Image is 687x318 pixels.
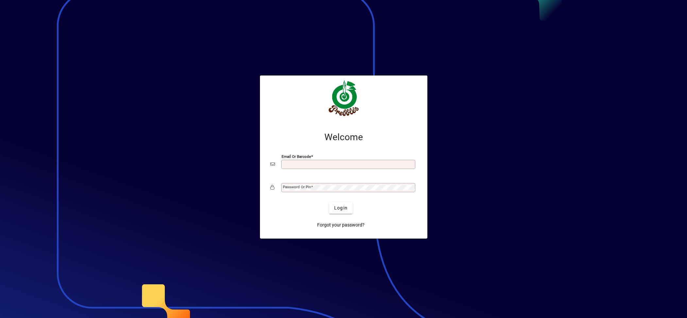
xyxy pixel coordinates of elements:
[317,222,365,228] span: Forgot your password?
[283,185,311,189] mat-label: Password or Pin
[282,154,311,159] mat-label: Email or Barcode
[329,202,353,214] button: Login
[270,132,417,143] h2: Welcome
[334,205,348,211] span: Login
[315,219,367,231] a: Forgot your password?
